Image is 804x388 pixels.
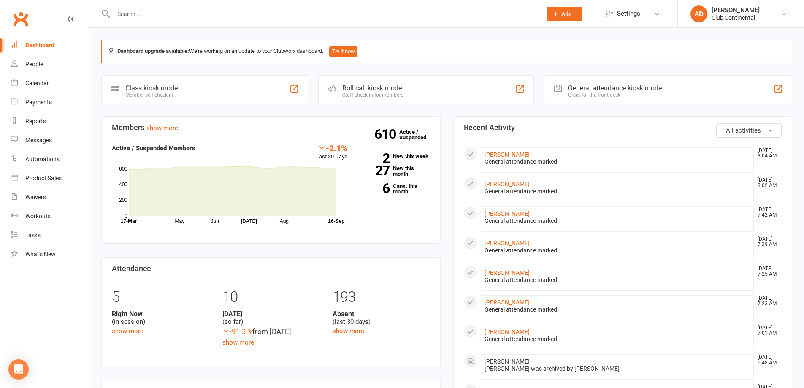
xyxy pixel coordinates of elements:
div: Payments [25,99,52,106]
div: Automations [25,156,60,163]
a: [PERSON_NAME] [485,328,530,335]
strong: 2 [360,152,390,165]
a: show more [222,339,254,346]
div: (in session) [112,310,209,326]
span: Settings [617,4,640,23]
div: Waivers [25,194,46,201]
div: 193 [333,285,430,310]
a: People [11,55,89,74]
a: Product Sales [11,169,89,188]
div: Club Continental [712,14,760,22]
h3: Attendance [112,264,430,273]
strong: [DATE] [222,310,319,318]
span: -91.3 % [222,327,252,336]
strong: 610 [374,128,399,141]
a: Messages [11,131,89,150]
a: [PERSON_NAME] [485,210,530,217]
a: show more [146,124,178,132]
div: General attendance kiosk mode [568,84,662,92]
time: [DATE] 7:01 AM [753,325,781,336]
div: We're working on an update to your Clubworx dashboard. [101,40,792,63]
div: Dashboard [25,42,54,49]
time: [DATE] 7:39 AM [753,236,781,247]
strong: Right Now [112,310,209,318]
strong: Absent [333,310,430,318]
div: from [DATE] [222,326,319,337]
a: Calendar [11,74,89,93]
div: General attendance marked [485,306,750,313]
strong: 6 [360,182,390,195]
time: [DATE] 7:25 AM [753,266,781,277]
a: Automations [11,150,89,169]
div: Tasks [25,232,41,239]
div: Reports [25,118,46,125]
div: Open Intercom Messenger [8,359,29,380]
time: [DATE] 8:04 AM [753,148,781,159]
div: General attendance marked [485,188,750,195]
time: [DATE] 6:48 AM [753,355,781,366]
input: Search... [111,8,536,20]
a: [PERSON_NAME] [485,240,530,247]
a: 610Active / Suspended [399,123,436,147]
div: -2.1% [316,143,347,152]
a: Dashboard [11,36,89,55]
a: [PERSON_NAME] [485,181,530,187]
div: General attendance marked [485,247,750,254]
a: [PERSON_NAME] [485,269,530,276]
div: 10 [222,285,319,310]
a: 6Canx. this month [360,183,430,194]
div: Messages [25,137,52,144]
div: (so far) [222,310,319,326]
div: General attendance marked [485,158,750,166]
a: Waivers [11,188,89,207]
div: What's New [25,251,56,258]
a: Workouts [11,207,89,226]
a: show more [112,327,143,335]
div: People [25,61,43,68]
time: [DATE] 7:42 AM [753,207,781,218]
div: [PERSON_NAME] was archived by [PERSON_NAME] [485,365,750,372]
h3: Recent Activity [464,123,782,132]
a: [PERSON_NAME] [485,151,530,158]
strong: 27 [360,164,390,177]
a: 2New this week [360,153,430,159]
span: Add [561,11,572,17]
div: Workouts [25,213,51,220]
div: 5 [112,285,209,310]
a: Payments [11,93,89,112]
a: Tasks [11,226,89,245]
div: General attendance marked [485,336,750,343]
div: Calendar [25,80,49,87]
a: [PERSON_NAME] [485,299,530,306]
div: Roll call kiosk mode [342,84,403,92]
a: Clubworx [10,8,31,30]
time: [DATE] 7:23 AM [753,296,781,307]
time: [DATE] 8:02 AM [753,177,781,188]
span: All activities [726,127,761,134]
div: General attendance marked [485,217,750,225]
div: Product Sales [25,175,62,182]
div: General attendance marked [485,277,750,284]
button: All activities [716,123,782,138]
button: Add [547,7,582,21]
div: AD [690,5,707,22]
a: What's New [11,245,89,264]
button: Try it now [329,46,357,57]
h3: Members [112,123,430,132]
div: Member self check-in [125,92,178,98]
div: (last 30 days) [333,310,430,326]
span: [PERSON_NAME] [485,358,530,365]
a: Reports [11,112,89,131]
div: [PERSON_NAME] [712,6,760,14]
div: Great for the front desk [568,92,662,98]
div: Staff check-in for members [342,92,403,98]
strong: Dashboard upgrade available: [117,48,189,54]
div: Last 30 Days [316,143,347,161]
strong: Active / Suspended Members [112,144,195,152]
div: Class kiosk mode [125,84,178,92]
a: show more [333,327,364,335]
a: 27New this month [360,166,430,176]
